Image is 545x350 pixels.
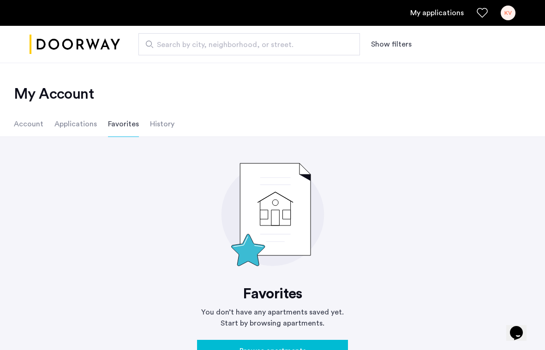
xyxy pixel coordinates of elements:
li: Favorites [108,111,139,137]
input: Apartment Search [138,33,360,55]
a: Favorites [477,7,488,18]
iframe: chat widget [506,313,536,341]
a: My application [410,7,464,18]
div: KV [501,6,515,20]
button: Show or hide filters [371,39,412,50]
li: Applications [54,111,97,137]
a: Cazamio logo [30,27,120,62]
h2: Favorites [197,285,348,303]
span: Search by city, neighborhood, or street. [157,39,334,50]
li: History [150,111,174,137]
h2: My Account [14,85,531,103]
img: logo [30,27,120,62]
p: You don’t have any apartments saved yet. Start by browsing apartments. [197,307,348,329]
li: Account [14,111,43,137]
